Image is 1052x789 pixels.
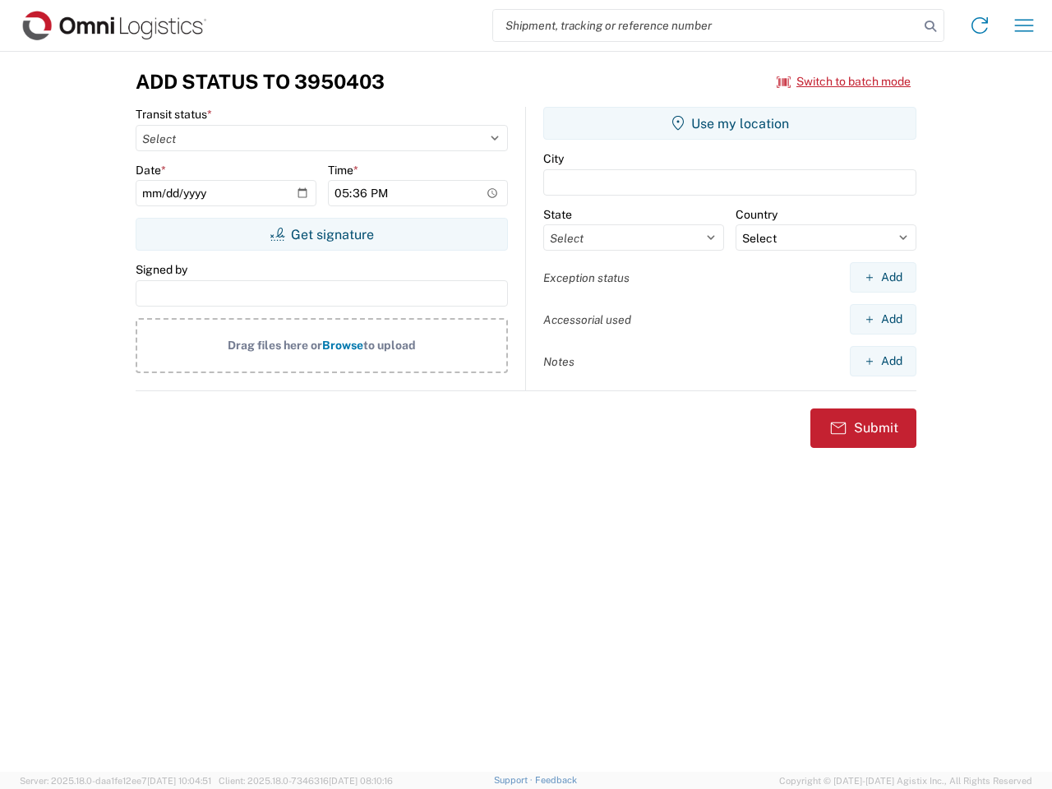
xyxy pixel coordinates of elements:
[136,70,385,94] h3: Add Status to 3950403
[329,776,393,786] span: [DATE] 08:10:16
[136,218,508,251] button: Get signature
[493,10,919,41] input: Shipment, tracking or reference number
[543,151,564,166] label: City
[543,107,916,140] button: Use my location
[136,107,212,122] label: Transit status
[228,339,322,352] span: Drag files here or
[363,339,416,352] span: to upload
[543,270,630,285] label: Exception status
[850,346,916,376] button: Add
[850,304,916,335] button: Add
[535,775,577,785] a: Feedback
[494,775,535,785] a: Support
[810,408,916,448] button: Submit
[136,262,187,277] label: Signed by
[779,773,1032,788] span: Copyright © [DATE]-[DATE] Agistix Inc., All Rights Reserved
[777,68,911,95] button: Switch to batch mode
[543,207,572,222] label: State
[543,354,574,369] label: Notes
[20,776,211,786] span: Server: 2025.18.0-daa1fe12ee7
[219,776,393,786] span: Client: 2025.18.0-7346316
[328,163,358,178] label: Time
[147,776,211,786] span: [DATE] 10:04:51
[736,207,777,222] label: Country
[543,312,631,327] label: Accessorial used
[322,339,363,352] span: Browse
[850,262,916,293] button: Add
[136,163,166,178] label: Date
